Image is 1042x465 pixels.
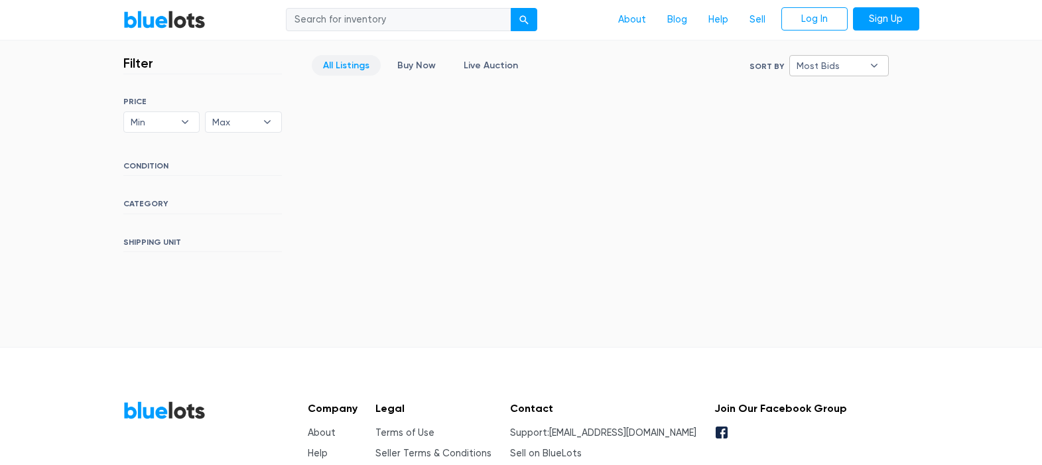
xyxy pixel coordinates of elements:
a: [EMAIL_ADDRESS][DOMAIN_NAME] [549,427,696,438]
a: Help [308,448,328,459]
a: Seller Terms & Conditions [375,448,491,459]
span: Most Bids [797,56,863,76]
h3: Filter [123,55,153,71]
h6: CONDITION [123,161,282,176]
a: About [308,427,336,438]
a: Live Auction [452,55,529,76]
a: Sign Up [853,7,919,31]
span: Max [212,112,256,132]
h5: Company [308,402,358,415]
h6: CATEGORY [123,199,282,214]
span: Min [131,112,174,132]
a: Buy Now [386,55,447,76]
h6: PRICE [123,97,282,106]
input: Search for inventory [286,8,511,32]
b: ▾ [171,112,199,132]
a: Help [698,7,739,33]
a: Terms of Use [375,427,434,438]
b: ▾ [860,56,888,76]
li: Support: [510,426,696,440]
a: Sell [739,7,776,33]
h5: Join Our Facebook Group [714,402,847,415]
h6: SHIPPING UNIT [123,237,282,252]
a: BlueLots [123,401,206,420]
h5: Legal [375,402,491,415]
label: Sort By [749,60,784,72]
a: Blog [657,7,698,33]
a: Log In [781,7,848,31]
h5: Contact [510,402,696,415]
a: Sell on BlueLots [510,448,582,459]
b: ▾ [253,112,281,132]
a: About [608,7,657,33]
a: All Listings [312,55,381,76]
a: BlueLots [123,10,206,29]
